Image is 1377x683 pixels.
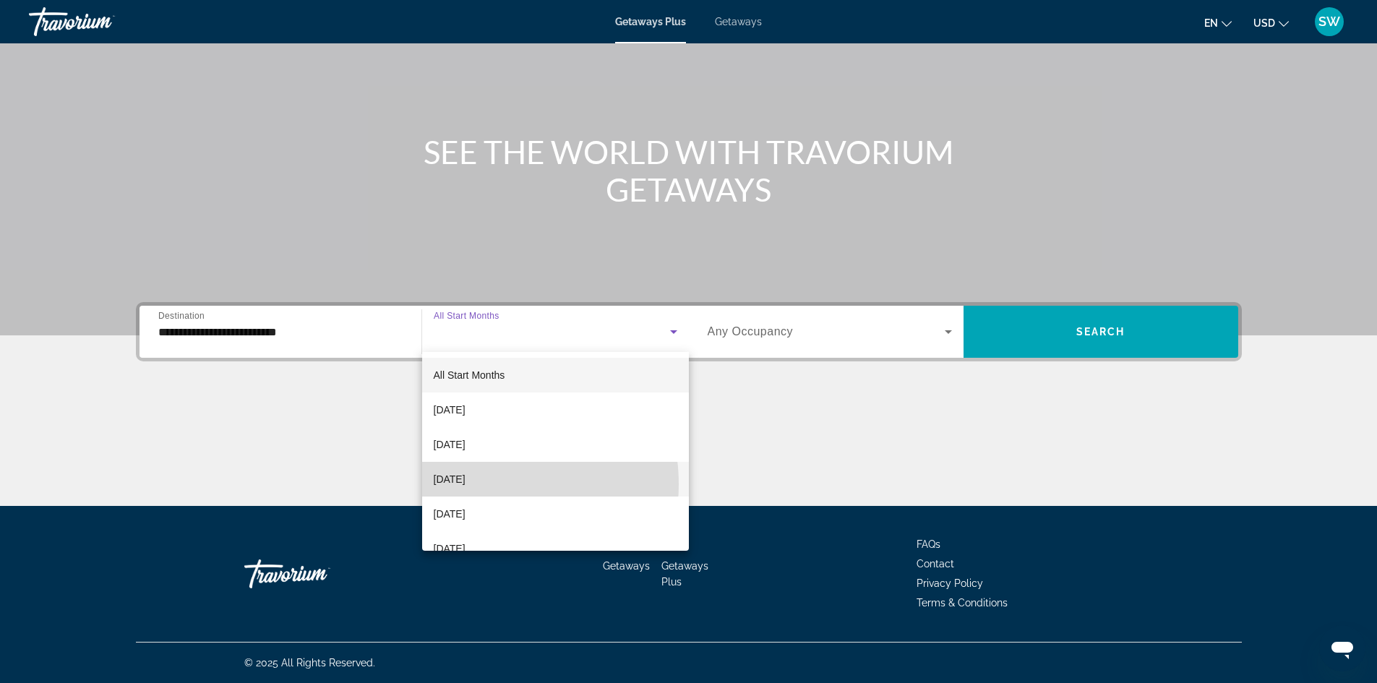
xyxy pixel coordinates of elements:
span: All Start Months [434,369,505,381]
span: [DATE] [434,540,466,557]
span: [DATE] [434,471,466,488]
span: [DATE] [434,401,466,418]
span: [DATE] [434,505,466,523]
iframe: Button to launch messaging window [1319,625,1365,671]
span: [DATE] [434,436,466,453]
